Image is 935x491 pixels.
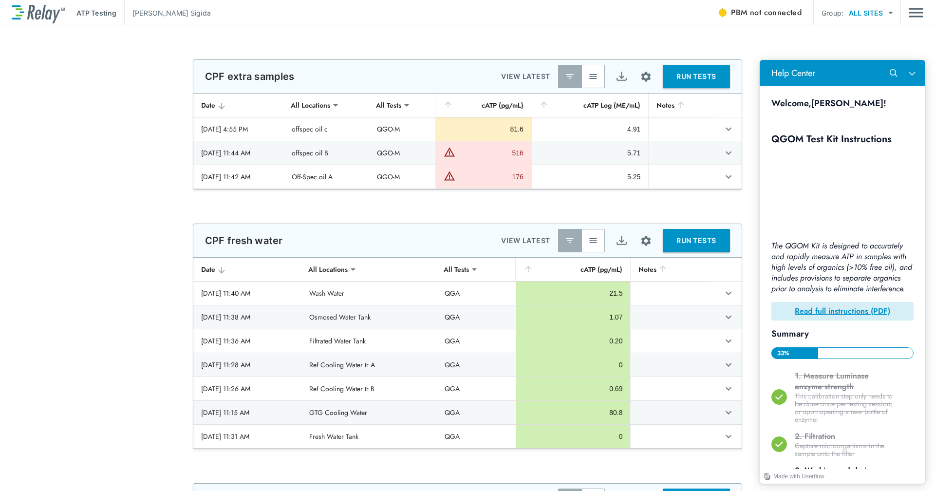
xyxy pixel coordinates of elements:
div: Help Center [4,8,56,19]
div: 516 [458,148,524,158]
p: VIEW LATEST [501,71,550,82]
button: Site setup [633,228,659,254]
td: Off-Spec oil A [284,165,369,189]
img: Offline Icon [717,8,727,18]
div: 81.6 [444,124,524,134]
button: Close Help Center [143,4,162,22]
div: 0.69 [524,384,622,394]
div: 0 [524,360,622,370]
img: View All [588,236,598,245]
div: [DATE] 11:36 AM [201,336,294,346]
button: expand row [720,404,737,421]
table: sticky table [193,94,742,189]
td: QGO-M [369,141,435,165]
button: Search [125,4,143,22]
div: [DATE] 11:42 AM [201,172,276,182]
td: Wash Water [301,282,437,305]
div: [DATE] 11:40 AM [201,288,294,298]
button: Export [610,65,633,88]
img: View All [588,72,598,81]
div: cATP (pg/mL) [443,99,524,111]
a: Made with Userflow [4,411,65,422]
p: [PERSON_NAME] Sigida [132,8,211,18]
div: [DATE] 11:15 AM [201,408,294,417]
div: 21.5 [524,288,622,298]
img: Latest [565,236,575,245]
div: All Tests [369,95,408,115]
span: PBM [731,6,802,19]
div: 3. Washing and drying [35,405,138,416]
p: VIEW LATEST [501,235,550,246]
img: Settings Icon [640,235,652,247]
div: [DATE] 11:38 AM [201,312,294,322]
button: RUN TESTS [663,229,730,252]
div: [DATE] 11:26 AM [201,384,294,394]
td: QGA [437,282,516,305]
div: cATP (pg/mL) [524,264,622,275]
button: Export [610,229,633,252]
td: Filtrated Water Tank [301,329,437,353]
div: 80.8 [524,408,622,417]
button: expand row [720,145,737,161]
button: expand row [720,380,737,397]
td: QGA [437,401,516,424]
img: Export Icon [616,71,628,83]
div: All Locations [301,260,355,279]
div: [DATE] 11:31 AM [201,432,294,441]
button: expand row [720,428,737,445]
button: Site setup [633,64,659,90]
td: QGA [437,305,516,329]
div: [DATE] 4:55 PM [201,124,276,134]
td: offspec oil c [284,117,369,141]
div: All Locations [284,95,337,115]
button: PBM not connected [713,3,805,22]
td: QGA [437,329,516,353]
span: not connected [750,7,802,18]
td: QGO-M [369,165,435,189]
button: expand row [720,309,737,325]
td: Fresh Water Tank [301,425,437,448]
div: 4.91 [540,124,641,134]
div: All Tests [437,260,476,279]
td: Ref Cooling Water tr B [301,377,437,400]
p: CPF fresh water [205,235,282,246]
p: Group: [822,8,843,18]
td: offspec oil B [284,141,369,165]
img: LuminUltra Relay [12,2,65,23]
th: Date [193,258,301,282]
button: expand row [720,121,737,137]
img: Warning [444,170,455,182]
div: [DATE] 11:44 AM [201,148,276,158]
img: Warning [444,146,455,158]
div: Notes [656,99,704,111]
div: 0 [524,432,622,441]
td: QGO-M [369,117,435,141]
div: Made with Userflow [14,411,65,422]
td: Osmosed Water Tank [301,305,437,329]
img: Drawer Icon [909,3,923,22]
button: expand row [720,285,737,302]
td: QGA [437,377,516,400]
img: Export Icon [616,235,628,247]
div: [DATE] 11:28 AM [201,360,294,370]
p: CPF extra samples [205,71,295,82]
div: Notes [638,264,698,275]
button: expand row [720,169,737,185]
div: cATP Log (ME/mL) [539,99,641,111]
button: 3. Washing and dryingWash the sample to remove any interference [8,401,158,435]
div: 0.20 [524,336,622,346]
table: sticky table [193,258,742,449]
div: 5.71 [540,148,641,158]
button: expand row [720,333,737,349]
